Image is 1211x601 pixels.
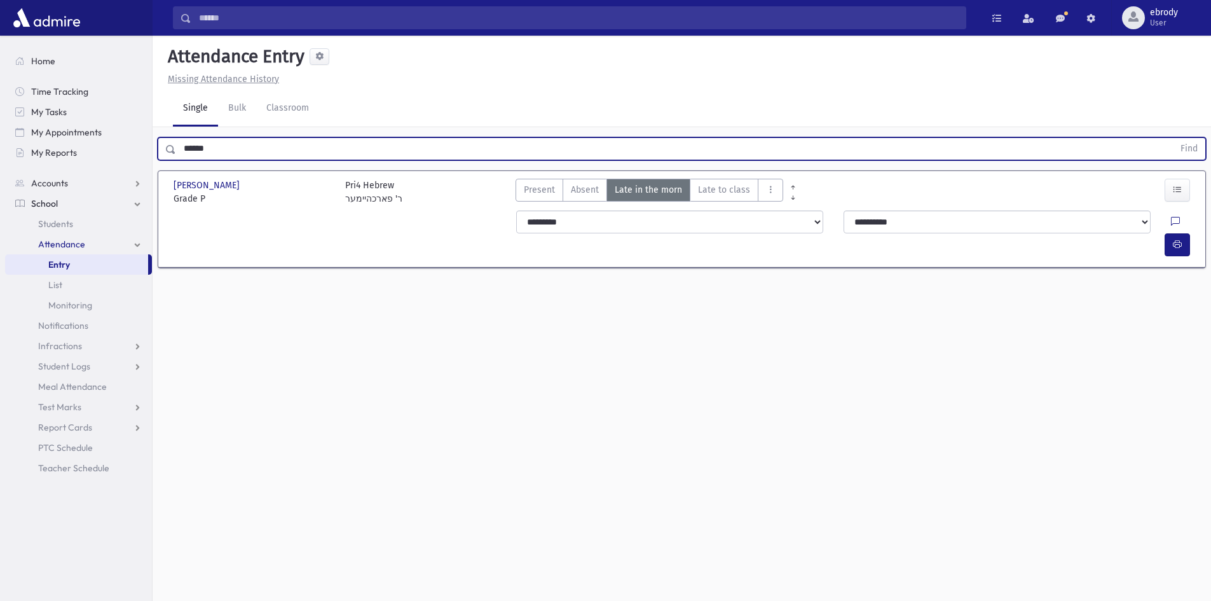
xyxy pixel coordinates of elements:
[10,5,83,31] img: AdmirePro
[524,183,555,197] span: Present
[5,397,152,417] a: Test Marks
[31,177,68,189] span: Accounts
[173,91,218,127] a: Single
[48,259,70,270] span: Entry
[1173,138,1205,160] button: Find
[5,417,152,438] a: Report Cards
[163,46,304,67] h5: Attendance Entry
[571,183,599,197] span: Absent
[38,442,93,453] span: PTC Schedule
[38,401,81,413] span: Test Marks
[5,438,152,458] a: PTC Schedule
[5,193,152,214] a: School
[48,279,62,291] span: List
[38,238,85,250] span: Attendance
[1150,18,1178,28] span: User
[698,183,750,197] span: Late to class
[5,275,152,295] a: List
[345,179,402,205] div: Pri4 Hebrew ר' פארכהיימער
[191,6,966,29] input: Search
[5,356,152,376] a: Student Logs
[31,198,58,209] span: School
[1150,8,1178,18] span: ebrody
[5,254,148,275] a: Entry
[38,462,109,474] span: Teacher Schedule
[174,192,332,205] span: Grade P
[516,179,783,205] div: AttTypes
[5,234,152,254] a: Attendance
[31,55,55,67] span: Home
[38,361,90,372] span: Student Logs
[218,91,256,127] a: Bulk
[5,173,152,193] a: Accounts
[31,106,67,118] span: My Tasks
[38,381,107,392] span: Meal Attendance
[48,300,92,311] span: Monitoring
[168,74,279,85] u: Missing Attendance History
[5,102,152,122] a: My Tasks
[38,340,82,352] span: Infractions
[174,179,242,192] span: [PERSON_NAME]
[31,86,88,97] span: Time Tracking
[31,147,77,158] span: My Reports
[5,122,152,142] a: My Appointments
[5,458,152,478] a: Teacher Schedule
[5,295,152,315] a: Monitoring
[163,74,279,85] a: Missing Attendance History
[5,315,152,336] a: Notifications
[615,183,682,197] span: Late in the morn
[5,336,152,356] a: Infractions
[5,376,152,397] a: Meal Attendance
[5,81,152,102] a: Time Tracking
[5,142,152,163] a: My Reports
[256,91,319,127] a: Classroom
[38,422,92,433] span: Report Cards
[38,218,73,230] span: Students
[5,51,152,71] a: Home
[31,127,102,138] span: My Appointments
[38,320,88,331] span: Notifications
[5,214,152,234] a: Students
